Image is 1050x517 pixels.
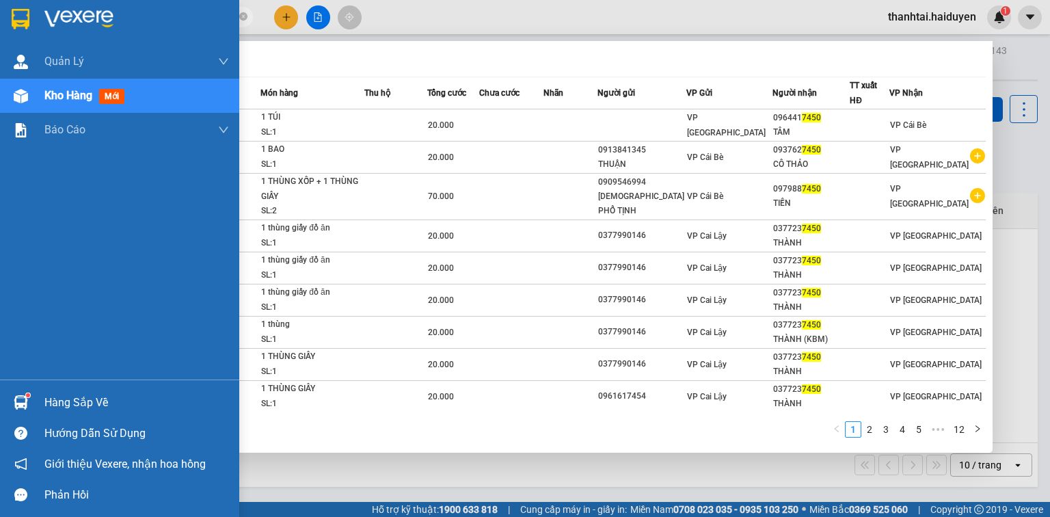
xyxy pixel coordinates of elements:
div: Hàng sắp về [44,393,229,413]
div: THÀNH [773,268,849,282]
span: 7450 [802,256,821,265]
li: Next 5 Pages [927,421,949,438]
div: THÀNH [773,236,849,250]
div: TIẾN [773,196,849,211]
div: 037723 [773,382,849,397]
div: [DEMOGRAPHIC_DATA] PHỔ TỊNH [598,189,685,218]
div: THUẬN [598,157,685,172]
span: VP Cai Lậy [687,231,727,241]
span: Chưa cước [479,88,520,98]
div: 0961617454 [598,389,685,403]
div: 1 TÚI [261,110,364,125]
span: question-circle [14,427,27,440]
span: 20.000 [428,263,454,273]
span: plus-circle [970,148,985,163]
div: Phản hồi [44,485,229,505]
img: warehouse-icon [14,395,28,410]
span: 20.000 [428,392,454,401]
span: 7450 [802,384,821,394]
li: Previous Page [829,421,845,438]
span: close-circle [239,12,247,21]
div: 037723 [773,222,849,236]
span: VP [GEOGRAPHIC_DATA] [890,231,982,241]
div: 1 thùng giấy đồ ăn [261,221,364,236]
span: Quản Lý [44,53,84,70]
span: Món hàng [260,88,298,98]
span: Báo cáo [44,121,85,138]
span: 7450 [802,320,821,330]
div: SL: 1 [261,364,364,380]
span: Kho hàng [44,89,92,102]
span: Nhãn [543,88,563,98]
div: 0909546994 [598,175,685,189]
span: Người gửi [597,88,635,98]
div: 0913841345 [598,143,685,157]
div: 037723 [773,286,849,300]
button: left [829,421,845,438]
div: 1 BAO [261,142,364,157]
sup: 1 [26,393,30,397]
div: 0377990146 [598,357,685,371]
div: CÔ THẢO [773,157,849,172]
a: 3 [878,422,893,437]
span: VP Cai Lậy [687,392,727,401]
div: 096441 [773,111,849,125]
span: 20.000 [428,231,454,241]
span: VP Cai Lậy [687,295,727,305]
span: ••• [927,421,949,438]
div: 1 thùng [261,317,364,332]
div: 037723 [773,318,849,332]
span: VP Cái Bè [687,153,723,162]
span: 7450 [802,145,821,155]
span: Thu hộ [364,88,390,98]
span: 7450 [802,224,821,233]
a: 4 [895,422,910,437]
span: 20.000 [428,328,454,337]
span: VP Cái Bè [890,120,926,130]
span: Tổng cước [427,88,466,98]
div: SL: 1 [261,300,364,315]
div: 097988 [773,182,849,196]
div: 0377990146 [598,325,685,339]
div: 1 THÙNG XỐP + 1 THÙNG GIẤY [261,174,364,204]
div: SL: 1 [261,236,364,251]
span: VP Cai Lậy [687,328,727,337]
span: VP [GEOGRAPHIC_DATA] [890,145,969,170]
li: 4 [894,421,911,438]
div: THÀNH (KBM) [773,332,849,347]
div: Hướng dẫn sử dụng [44,423,229,444]
span: 7450 [802,113,821,122]
span: TT xuất HĐ [850,81,877,105]
div: 1 THÙNG GIẤY [261,382,364,397]
span: 7450 [802,288,821,297]
div: 0377990146 [598,261,685,275]
img: warehouse-icon [14,55,28,69]
div: 037723 [773,350,849,364]
span: 20.000 [428,360,454,369]
li: 3 [878,421,894,438]
li: 2 [861,421,878,438]
span: 20.000 [428,120,454,130]
span: 20.000 [428,295,454,305]
span: VP Nhận [889,88,923,98]
span: notification [14,458,27,470]
span: 20.000 [428,153,454,162]
div: SL: 2 [261,204,364,219]
div: 0377990146 [598,228,685,243]
div: SL: 1 [261,157,364,172]
span: VP [GEOGRAPHIC_DATA] [890,184,969,209]
span: close-circle [239,11,247,24]
span: left [833,425,841,433]
div: SL: 1 [261,397,364,412]
span: message [14,488,27,501]
div: THÀNH [773,397,849,411]
span: plus-circle [970,188,985,203]
div: 1 thùng giấy đồ ăn [261,253,364,268]
li: Next Page [969,421,986,438]
span: VP Cai Lậy [687,263,727,273]
a: 12 [950,422,969,437]
div: 1 THÙNG GIẤY [261,349,364,364]
span: VP [GEOGRAPHIC_DATA] [687,113,766,137]
button: right [969,421,986,438]
span: VP [GEOGRAPHIC_DATA] [890,295,982,305]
